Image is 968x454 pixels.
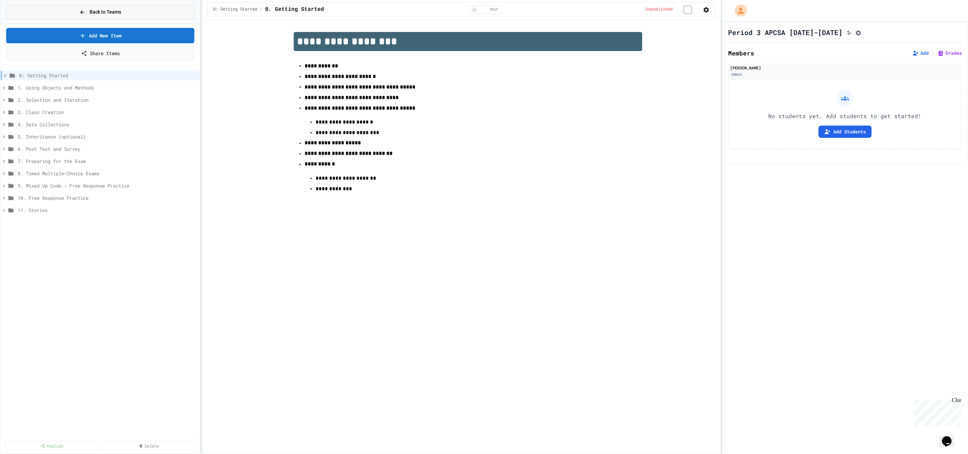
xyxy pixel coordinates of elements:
[18,121,197,128] span: 4. Data Collections
[728,3,749,18] div: My Account
[18,158,197,165] span: 7. Preparing for the Exam
[6,46,194,61] a: Share Items
[260,7,262,12] span: /
[730,71,743,77] div: Admin
[939,427,961,447] iframe: chat widget
[18,133,197,140] span: 5. Inheritance (optional)
[937,50,962,56] button: Grades
[18,182,197,189] span: 9. Mixed Up Code - Free Response Practice
[912,50,929,56] button: Add
[18,145,197,152] span: 6. Post Test and Survey
[102,441,196,451] a: Delete
[6,5,194,19] button: Back to Teams
[931,49,935,57] span: |
[676,6,700,14] input: publish toggle
[19,72,197,79] span: 0: Getting Started
[90,9,121,16] span: Back to Teams
[728,28,843,37] h1: Period 3 APCSA [DATE]-[DATE]
[265,5,324,14] span: 0. Getting Started
[728,48,755,58] h2: Members
[769,112,922,120] p: No students yet. Add students to get started!
[18,207,197,214] span: 11. Stories
[3,3,47,43] div: Chat with us now!Close
[18,170,197,177] span: 8. Timed Multiple-Choice Exams
[490,7,498,12] span: min
[855,28,862,36] button: Assignment Settings
[911,397,961,426] iframe: chat widget
[6,28,194,43] a: Add New Item
[18,109,197,116] span: 3. Class Creation
[5,441,99,451] a: Publish
[845,28,852,36] button: Click to see fork details
[646,7,673,12] span: Unpublished
[819,126,872,138] button: Add Students
[18,96,197,103] span: 2. Selection and Iteration
[730,65,960,71] div: [PERSON_NAME]
[213,7,257,12] span: 0: Getting Started
[18,194,197,201] span: 10. Free Response Practice
[18,84,197,91] span: 1. Using Objects and Methods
